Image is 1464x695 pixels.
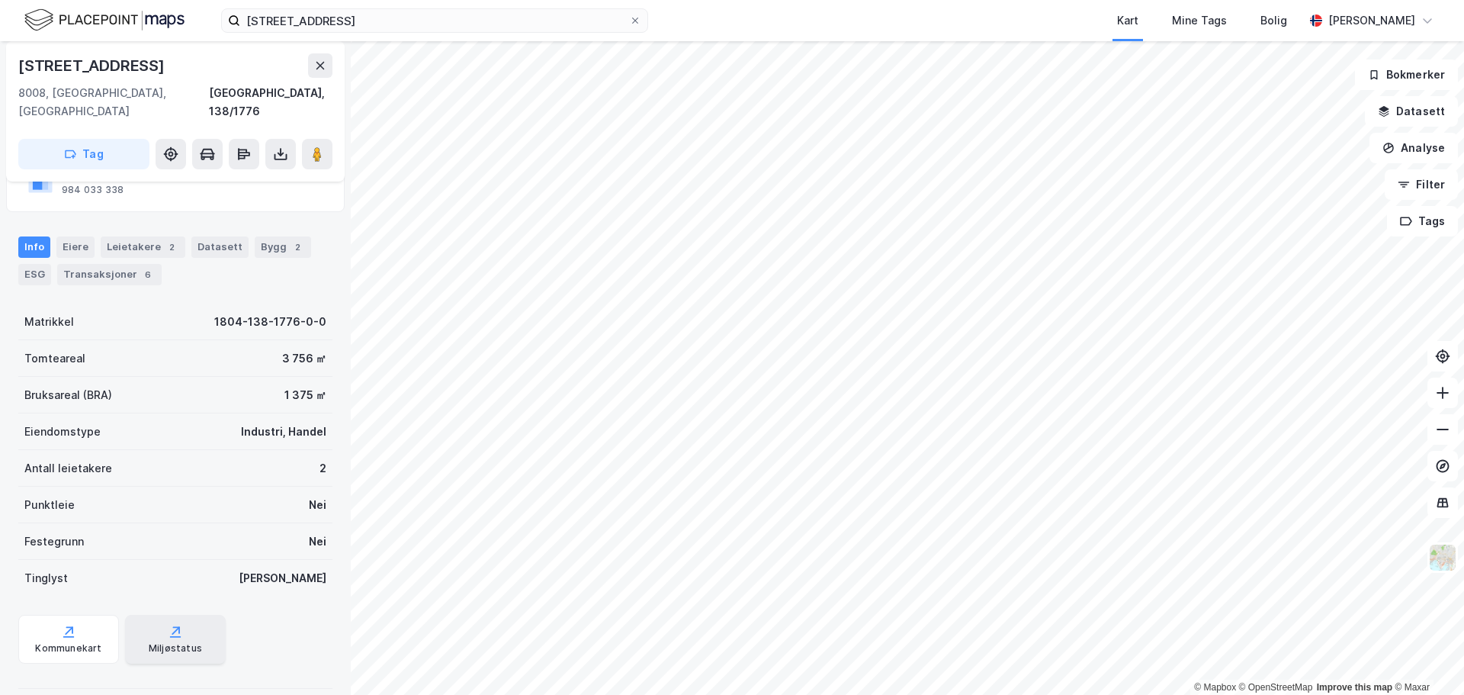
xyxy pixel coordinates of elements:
[240,9,629,32] input: Søk på adresse, matrikkel, gårdeiere, leietakere eller personer
[1385,169,1458,200] button: Filter
[18,139,149,169] button: Tag
[191,236,249,258] div: Datasett
[101,236,185,258] div: Leietakere
[18,84,209,121] div: 8008, [GEOGRAPHIC_DATA], [GEOGRAPHIC_DATA]
[290,240,305,255] div: 2
[1369,133,1458,163] button: Analyse
[1317,682,1392,693] a: Improve this map
[18,53,168,78] div: [STREET_ADDRESS]
[284,386,326,404] div: 1 375 ㎡
[1388,622,1464,695] div: Kontrollprogram for chat
[1260,11,1287,30] div: Bolig
[214,313,326,331] div: 1804-138-1776-0-0
[140,267,156,282] div: 6
[255,236,311,258] div: Bygg
[18,236,50,258] div: Info
[56,236,95,258] div: Eiere
[1328,11,1415,30] div: [PERSON_NAME]
[18,264,51,285] div: ESG
[24,7,185,34] img: logo.f888ab2527a4732fd821a326f86c7f29.svg
[149,642,202,655] div: Miljøstatus
[241,423,326,441] div: Industri, Handel
[24,569,68,587] div: Tinglyst
[319,459,326,478] div: 2
[1388,622,1464,695] iframe: Chat Widget
[24,459,112,478] div: Antall leietakere
[309,533,326,551] div: Nei
[1239,682,1313,693] a: OpenStreetMap
[1428,543,1457,572] img: Z
[1355,60,1458,90] button: Bokmerker
[164,240,179,255] div: 2
[24,423,101,441] div: Eiendomstype
[24,313,74,331] div: Matrikkel
[239,569,326,587] div: [PERSON_NAME]
[24,496,75,514] div: Punktleie
[1387,206,1458,236] button: Tags
[1194,682,1236,693] a: Mapbox
[309,496,326,514] div: Nei
[24,386,112,404] div: Bruksareal (BRA)
[35,642,101,655] div: Kommunekart
[57,264,162,285] div: Transaksjoner
[62,184,124,196] div: 984 033 338
[282,349,326,368] div: 3 756 ㎡
[24,533,84,551] div: Festegrunn
[24,349,85,368] div: Tomteareal
[1117,11,1138,30] div: Kart
[1172,11,1227,30] div: Mine Tags
[1365,96,1458,127] button: Datasett
[209,84,332,121] div: [GEOGRAPHIC_DATA], 138/1776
